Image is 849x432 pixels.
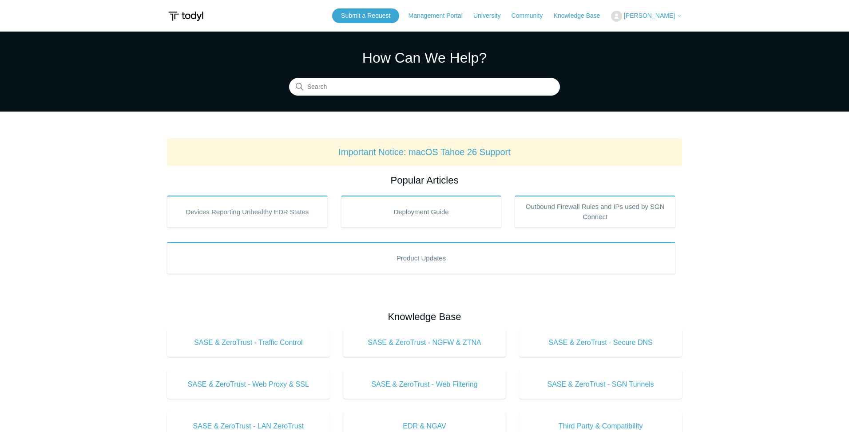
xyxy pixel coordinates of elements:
span: SASE & ZeroTrust - Web Proxy & SSL [180,379,317,390]
a: Product Updates [167,242,675,274]
a: Deployment Guide [341,196,502,228]
a: SASE & ZeroTrust - Web Proxy & SSL [167,370,330,399]
a: Outbound Firewall Rules and IPs used by SGN Connect [515,196,675,228]
img: Todyl Support Center Help Center home page [167,8,205,24]
a: Knowledge Base [554,11,609,20]
a: Submit a Request [332,8,399,23]
span: SASE & ZeroTrust - Secure DNS [532,337,669,348]
a: Devices Reporting Unhealthy EDR States [167,196,328,228]
span: SASE & ZeroTrust - Web Filtering [357,379,493,390]
a: SASE & ZeroTrust - NGFW & ZTNA [343,328,506,357]
span: [PERSON_NAME] [624,12,675,19]
a: University [473,11,509,20]
input: Search [289,78,560,96]
span: SASE & ZeroTrust - NGFW & ZTNA [357,337,493,348]
span: EDR & NGAV [357,421,493,432]
span: SASE & ZeroTrust - Traffic Control [180,337,317,348]
span: SASE & ZeroTrust - LAN ZeroTrust [180,421,317,432]
a: SASE & ZeroTrust - Secure DNS [519,328,682,357]
h2: Knowledge Base [167,309,682,324]
a: SASE & ZeroTrust - Web Filtering [343,370,506,399]
a: SASE & ZeroTrust - SGN Tunnels [519,370,682,399]
button: [PERSON_NAME] [611,11,682,22]
a: Community [512,11,552,20]
span: Third Party & Compatibility [532,421,669,432]
h2: Popular Articles [167,173,682,188]
span: SASE & ZeroTrust - SGN Tunnels [532,379,669,390]
a: Management Portal [409,11,472,20]
a: SASE & ZeroTrust - Traffic Control [167,328,330,357]
h1: How Can We Help? [289,47,560,68]
a: Important Notice: macOS Tahoe 26 Support [338,147,511,157]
